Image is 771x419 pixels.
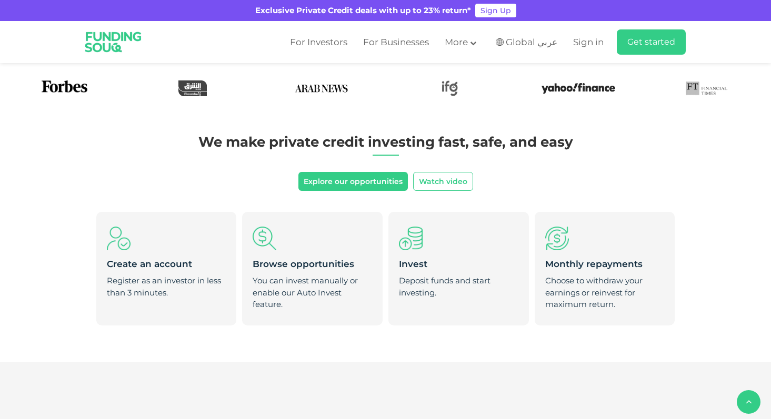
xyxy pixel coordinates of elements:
[287,34,350,51] a: For Investors
[545,227,569,250] img: monthly-repayments
[399,258,518,270] div: Invest
[686,80,728,96] img: FTLogo Logo
[496,38,504,46] img: SA Flag
[399,275,518,299] div: Deposit funds and start investing.
[399,227,423,250] img: invest-money
[475,4,516,17] a: Sign Up
[78,23,149,61] img: Logo
[292,80,351,96] img: Arab News Logo
[253,227,276,250] img: browse-opportunities
[573,37,604,47] span: Sign in
[107,227,131,250] img: create-account
[545,258,664,270] div: Monthly repayments
[255,5,471,17] div: Exclusive Private Credit deals with up to 23% return*
[570,34,604,51] a: Sign in
[42,80,87,96] img: Forbes Logo
[545,275,664,311] div: Choose to withdraw your earnings or reinvest for maximum return.
[178,80,207,96] img: Asharq Business Logo
[253,258,372,270] div: Browse opportunities
[542,80,615,96] img: Yahoo Finance Logo
[253,275,372,311] div: You can invest manually or enable our Auto Invest feature.
[737,390,760,414] button: back
[442,80,458,96] img: IFG Logo
[627,37,675,47] span: Get started
[445,37,468,47] span: More
[107,258,226,270] div: Create an account
[198,134,573,150] span: We make private credit investing fast, safe, and easy
[413,172,473,191] button: Watch video
[361,34,432,51] a: For Businesses
[107,275,226,299] div: Register as an investor in less than 3 minutes.
[506,36,557,48] span: Global عربي
[298,172,408,191] a: Explore our opportunities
